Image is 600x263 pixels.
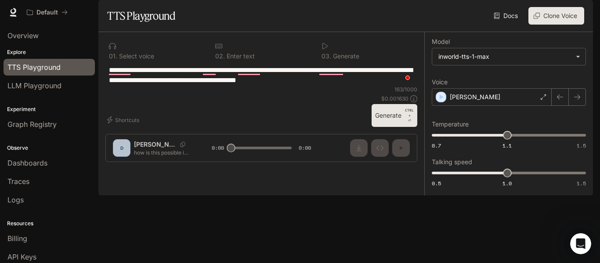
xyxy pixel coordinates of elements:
button: All workspaces [23,4,72,21]
textarea: To enrich screen reader interactions, please activate Accessibility in Grammarly extension settings [109,65,414,85]
iframe: Intercom live chat [570,233,591,254]
p: $ 0.001630 [381,95,408,102]
span: 1.0 [502,180,512,187]
p: Model [432,39,450,45]
p: ⏎ [405,108,414,123]
span: 0.7 [432,142,441,149]
p: Generate [331,53,359,59]
span: 1.1 [502,142,512,149]
h1: TTS Playground [107,7,175,25]
button: Clone Voice [528,7,584,25]
span: 0.5 [432,180,441,187]
p: Default [36,9,58,16]
button: Shortcuts [105,113,143,127]
p: Enter text [225,53,255,59]
span: 1.5 [577,180,586,187]
p: [PERSON_NAME] [450,93,500,101]
p: CTRL + [405,108,414,118]
p: Talking speed [432,159,472,165]
div: inworld-tts-1-max [438,52,571,61]
p: Voice [432,79,448,85]
p: 0 1 . [109,53,117,59]
p: 0 3 . [322,53,331,59]
p: Select voice [117,53,154,59]
p: 163 / 1000 [394,86,417,93]
p: Temperature [432,121,469,127]
a: Docs [492,7,521,25]
button: GenerateCTRL +⏎ [372,104,417,127]
div: inworld-tts-1-max [432,48,586,65]
span: 1.5 [577,142,586,149]
p: 0 2 . [215,53,225,59]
